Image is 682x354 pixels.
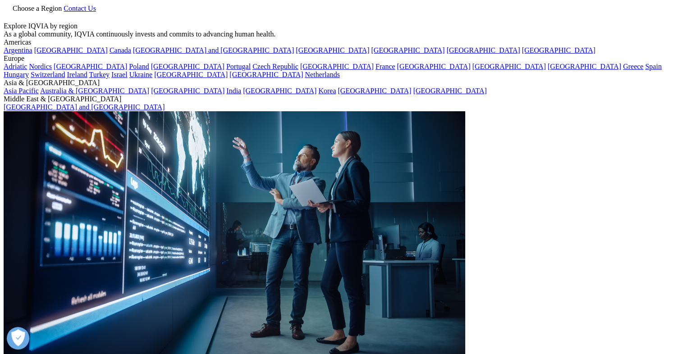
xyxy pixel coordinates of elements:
[129,63,149,70] a: Poland
[296,46,369,54] a: [GEOGRAPHIC_DATA]
[472,63,546,70] a: [GEOGRAPHIC_DATA]
[4,103,165,111] a: [GEOGRAPHIC_DATA] and [GEOGRAPHIC_DATA]
[318,87,336,95] a: Korea
[305,71,339,78] a: Netherlands
[64,5,96,12] a: Contact Us
[13,5,62,12] span: Choose a Region
[623,63,643,70] a: Greece
[4,95,678,103] div: Middle East & [GEOGRAPHIC_DATA]
[4,54,678,63] div: Europe
[89,71,110,78] a: Turkey
[110,46,131,54] a: Canada
[522,46,595,54] a: [GEOGRAPHIC_DATA]
[154,71,228,78] a: [GEOGRAPHIC_DATA]
[31,71,65,78] a: Switzerland
[54,63,127,70] a: [GEOGRAPHIC_DATA]
[7,327,29,349] button: Open Preferences
[397,63,471,70] a: [GEOGRAPHIC_DATA]
[252,63,298,70] a: Czech Republic
[229,71,303,78] a: [GEOGRAPHIC_DATA]
[645,63,661,70] a: Spain
[226,63,251,70] a: Portugal
[4,22,678,30] div: Explore IQVIA by region
[548,63,621,70] a: [GEOGRAPHIC_DATA]
[243,87,316,95] a: [GEOGRAPHIC_DATA]
[447,46,520,54] a: [GEOGRAPHIC_DATA]
[4,71,29,78] a: Hungary
[133,46,294,54] a: [GEOGRAPHIC_DATA] and [GEOGRAPHIC_DATA]
[4,38,678,46] div: Americas
[4,63,27,70] a: Adriatic
[151,87,224,95] a: [GEOGRAPHIC_DATA]
[29,63,52,70] a: Nordics
[226,87,241,95] a: India
[40,87,149,95] a: Australia & [GEOGRAPHIC_DATA]
[67,71,87,78] a: Ireland
[34,46,108,54] a: [GEOGRAPHIC_DATA]
[111,71,128,78] a: Israel
[375,63,395,70] a: France
[129,71,153,78] a: Ukraine
[4,79,678,87] div: Asia & [GEOGRAPHIC_DATA]
[4,46,32,54] a: Argentina
[4,30,678,38] div: As a global community, IQVIA continuously invests and commits to advancing human health.
[151,63,224,70] a: [GEOGRAPHIC_DATA]
[4,87,39,95] a: Asia Pacific
[413,87,487,95] a: [GEOGRAPHIC_DATA]
[338,87,411,95] a: [GEOGRAPHIC_DATA]
[371,46,444,54] a: [GEOGRAPHIC_DATA]
[300,63,374,70] a: [GEOGRAPHIC_DATA]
